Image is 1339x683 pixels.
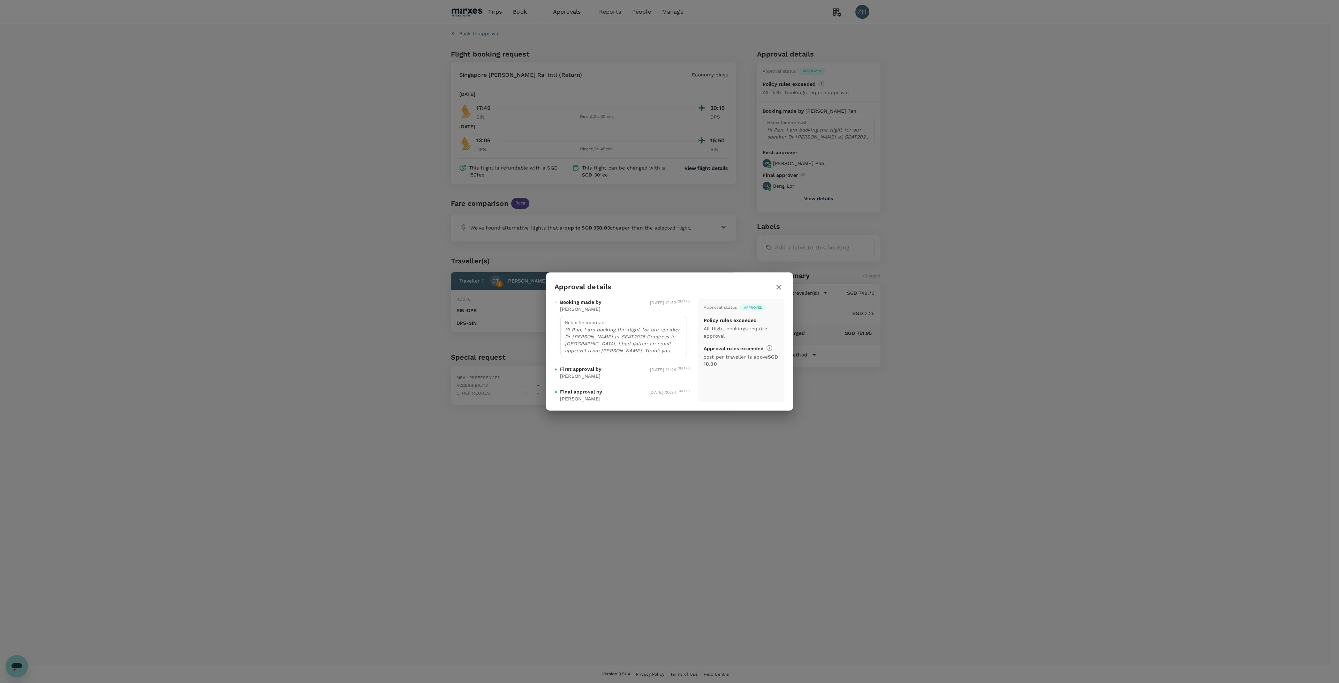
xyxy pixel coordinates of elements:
[704,354,778,367] b: SGD 10.00
[560,306,600,313] p: [PERSON_NAME]
[704,317,757,324] p: Policy rules exceeded
[704,354,778,367] span: cost per traveller is above
[704,345,764,352] p: Approval rules exceeded
[565,320,605,325] span: Notes for approval
[565,326,682,354] p: Hi Pan, I am booking the flight for our speaker Dr [PERSON_NAME] at SEAT2025 Congress in [GEOGRAP...
[560,395,600,402] p: [PERSON_NAME]
[740,305,766,310] span: Approved
[554,283,611,291] h3: Approval details
[650,300,690,305] span: [DATE] 12:52
[704,304,737,311] div: Approval status
[649,390,690,395] span: [DATE] 00:34
[650,367,690,372] span: [DATE] 21:24
[560,388,603,395] span: Final approval by
[560,366,602,373] span: First approval by
[678,366,690,370] sup: GMT+8
[678,389,690,393] sup: GMT+8
[704,325,779,339] p: All flight bookings require approval
[678,299,690,303] sup: GMT+8
[560,373,600,380] p: [PERSON_NAME]
[560,299,602,306] span: Booking made by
